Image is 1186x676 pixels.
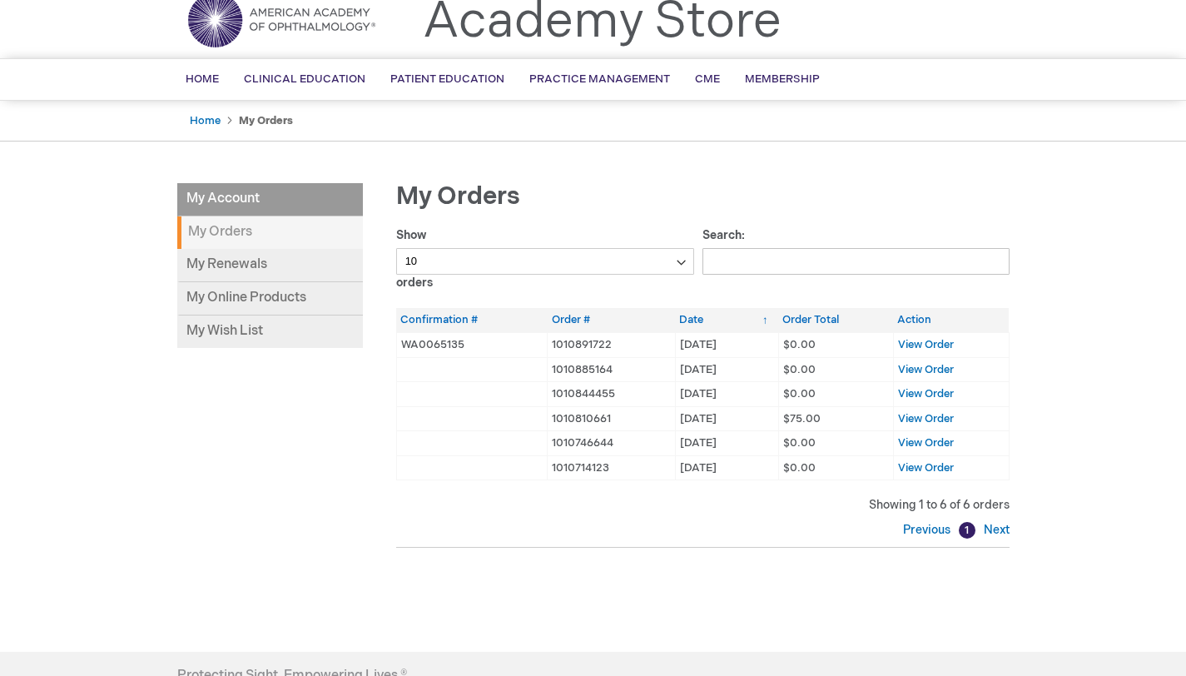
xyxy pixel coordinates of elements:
td: 1010810661 [548,406,675,431]
a: My Online Products [177,282,363,316]
a: Previous [903,523,955,537]
th: Action: activate to sort column ascending [893,308,1009,332]
td: WA0065135 [396,332,548,357]
a: Home [190,114,221,127]
span: CME [695,72,720,86]
select: Showorders [396,248,695,275]
td: [DATE] [675,332,778,357]
a: View Order [898,412,954,425]
a: My Wish List [177,316,363,348]
a: View Order [898,436,954,450]
td: 1010714123 [548,455,675,480]
td: [DATE] [675,357,778,382]
a: 1 [959,522,975,539]
div: Showing 1 to 6 of 6 orders [396,497,1010,514]
span: Clinical Education [244,72,365,86]
span: Patient Education [390,72,504,86]
td: [DATE] [675,406,778,431]
th: Confirmation #: activate to sort column ascending [396,308,548,332]
span: $75.00 [783,412,821,425]
span: Home [186,72,219,86]
td: [DATE] [675,455,778,480]
td: 1010844455 [548,382,675,407]
label: Show orders [396,228,695,290]
span: $0.00 [783,436,816,450]
th: Order #: activate to sort column ascending [548,308,675,332]
input: Search: [702,248,1010,275]
td: 1010885164 [548,357,675,382]
span: $0.00 [783,363,816,376]
td: 1010746644 [548,431,675,456]
span: $0.00 [783,461,816,475]
strong: My Orders [177,216,363,249]
th: Order Total: activate to sort column ascending [778,308,893,332]
span: $0.00 [783,338,816,351]
a: View Order [898,338,954,351]
label: Search: [702,228,1010,268]
span: Membership [745,72,820,86]
td: 1010891722 [548,332,675,357]
a: View Order [898,363,954,376]
span: $0.00 [783,387,816,400]
a: View Order [898,461,954,475]
td: [DATE] [675,382,778,407]
strong: My Orders [239,114,293,127]
span: My Orders [396,181,520,211]
th: Date: activate to sort column ascending [675,308,778,332]
td: [DATE] [675,431,778,456]
a: Next [980,523,1010,537]
a: My Renewals [177,249,363,282]
span: Practice Management [529,72,670,86]
a: View Order [898,387,954,400]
